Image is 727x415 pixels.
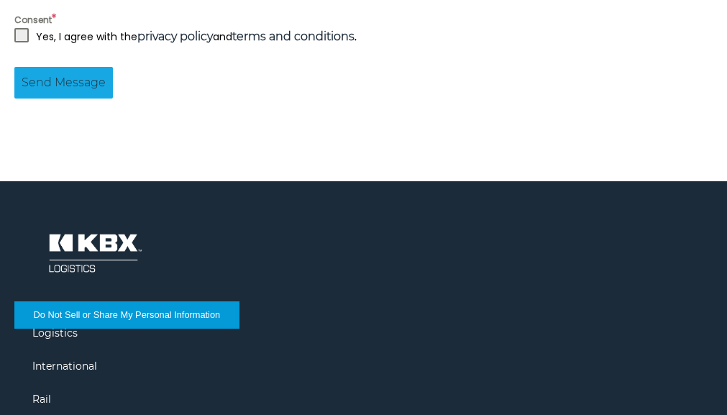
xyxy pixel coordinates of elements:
[14,11,713,28] label: Consent
[22,74,106,91] span: Send Message
[32,360,97,373] a: International
[14,301,239,329] button: Do Not Sell or Share My Personal Information
[137,29,213,43] a: privacy policy
[32,393,51,406] a: Rail
[32,327,78,339] a: Logistics
[36,28,357,45] p: Yes, I agree with the and
[232,29,357,44] strong: .
[14,67,113,99] button: Send Message
[232,29,355,43] a: terms and conditions
[32,217,155,289] img: kbx logo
